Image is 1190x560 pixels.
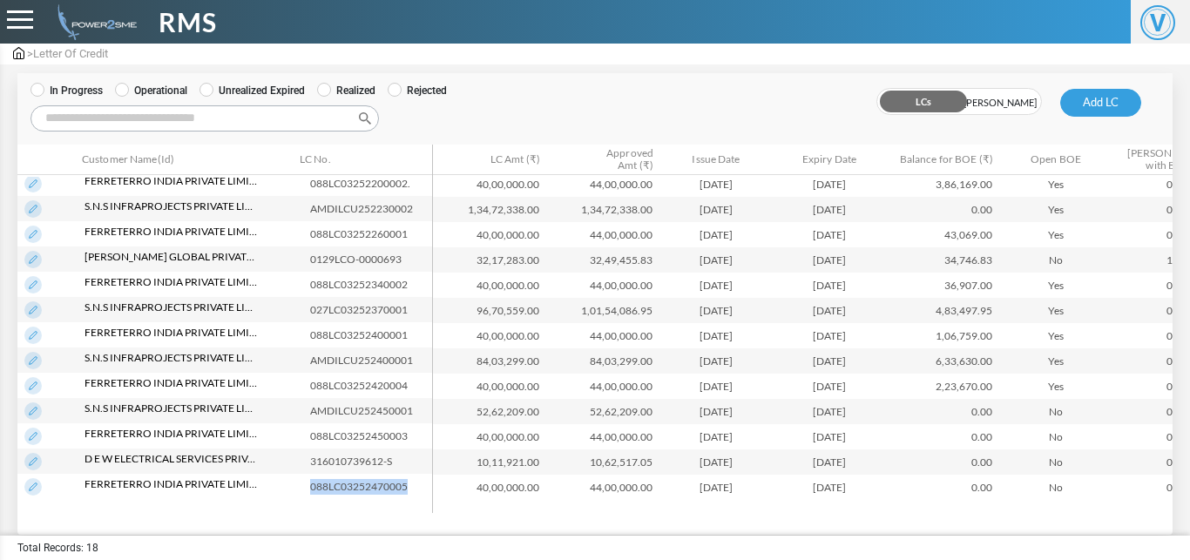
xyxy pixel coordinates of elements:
[999,298,1112,323] td: Yes
[85,426,259,442] span: Ferreterro India Private Limited (ACC0005516)
[886,197,999,222] td: 0.00
[999,145,1112,175] th: Open BOE: activate to sort column ascending
[877,89,959,116] span: LCs
[546,374,659,399] td: 44,00,000.00
[24,226,42,243] img: View LC
[33,47,108,60] span: Letter Of Credit
[1060,89,1141,117] button: Add LC
[886,247,999,273] td: 34,746.83
[24,453,42,470] img: View LC
[433,273,546,298] td: 40,00,000.00
[659,145,773,175] th: Issue Date: activate to sort column ascending
[546,424,659,449] td: 44,00,000.00
[85,274,259,290] span: Ferreterro India Private Limited (ACC0005516)
[659,298,773,323] td: [DATE]
[886,172,999,197] td: 3,86,169.00
[303,373,448,398] td: 088LC03252420004
[999,172,1112,197] td: Yes
[303,449,448,474] td: 316010739612-S
[773,374,886,399] td: [DATE]
[999,449,1112,475] td: No
[433,424,546,449] td: 40,00,000.00
[886,273,999,298] td: 36,907.00
[433,197,546,222] td: 1,34,72,338.00
[546,172,659,197] td: 44,00,000.00
[303,221,448,246] td: 088LC03252260001
[659,475,773,500] td: [DATE]
[773,449,886,475] td: [DATE]
[24,200,42,218] img: View LC
[433,348,546,374] td: 84,03,299.00
[999,424,1112,449] td: No
[85,476,259,492] span: Ferreterro India Private Limited (ACC0005516)
[546,475,659,500] td: 44,00,000.00
[24,428,42,445] img: View LC
[24,478,42,496] img: View LC
[659,348,773,374] td: [DATE]
[546,348,659,374] td: 84,03,299.00
[773,323,886,348] td: [DATE]
[999,475,1112,500] td: No
[433,222,546,247] td: 40,00,000.00
[433,374,546,399] td: 40,00,000.00
[51,4,137,40] img: admin
[546,273,659,298] td: 44,00,000.00
[773,197,886,222] td: [DATE]
[773,273,886,298] td: [DATE]
[13,47,24,59] img: admin
[303,196,448,221] td: AMDILCU252230002
[303,297,448,322] td: 027LC03252370001
[85,325,259,341] span: Ferreterro India Private Limited (ACC0005516)
[303,474,448,499] td: 088LC03252470005
[999,323,1112,348] td: Yes
[659,323,773,348] td: [DATE]
[433,475,546,500] td: 40,00,000.00
[659,222,773,247] td: [DATE]
[659,172,773,197] td: [DATE]
[85,249,259,265] span: [PERSON_NAME] Global Private Limited (ACC5613989)
[433,449,546,475] td: 10,11,921.00
[886,323,999,348] td: 1,06,759.00
[546,323,659,348] td: 44,00,000.00
[999,222,1112,247] td: Yes
[17,540,98,556] span: Total Records: 18
[546,298,659,323] td: 1,01,54,086.95
[433,172,546,197] td: 40,00,000.00
[659,374,773,399] td: [DATE]
[886,449,999,475] td: 0.00
[303,171,448,196] td: 088LC03252200002.
[85,451,259,467] span: D E W Electrical Services Private Limited (ACC8650622)
[76,145,294,175] th: Customer Name(Id): activate to sort column ascending
[303,347,448,373] td: AMDILCU252400001
[886,374,999,399] td: 2,23,670.00
[24,352,42,369] img: View LC
[24,402,42,420] img: View LC
[773,172,886,197] td: [DATE]
[999,197,1112,222] td: Yes
[85,199,259,214] span: S.n.s Infraprojects Private Limited (ACC0330207)
[773,247,886,273] td: [DATE]
[773,298,886,323] td: [DATE]
[115,83,187,98] label: Operational
[546,197,659,222] td: 1,34,72,338.00
[24,276,42,293] img: View LC
[886,348,999,374] td: 6,33,630.00
[999,374,1112,399] td: Yes
[546,247,659,273] td: 32,49,455.83
[546,449,659,475] td: 10,62,517.05
[303,272,448,297] td: 088LC03252340002
[999,247,1112,273] td: No
[85,173,259,189] span: Ferreterro India Private Limited (ACC0005516)
[30,83,103,98] label: In Progress
[1140,5,1175,40] span: V
[959,89,1041,116] span: [PERSON_NAME]
[433,145,546,175] th: LC Amt (₹): activate to sort column ascending
[303,322,448,347] td: 088LC03252400001
[546,222,659,247] td: 44,00,000.00
[24,251,42,268] img: View LC
[30,105,379,132] label: Search:
[24,175,42,192] img: View LC
[773,475,886,500] td: [DATE]
[159,3,217,42] span: RMS
[303,246,448,272] td: 0129LCO-0000693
